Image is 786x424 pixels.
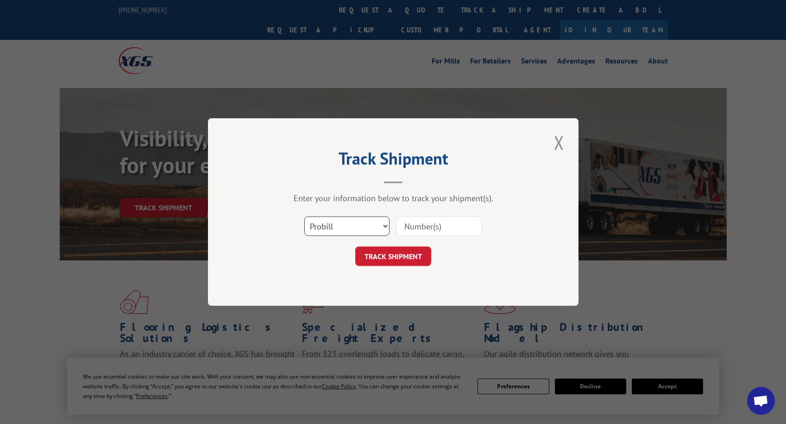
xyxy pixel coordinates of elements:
[254,193,532,203] div: Enter your information below to track your shipment(s).
[747,387,775,415] a: Open chat
[254,152,532,170] h2: Track Shipment
[396,216,482,236] input: Number(s)
[551,130,567,155] button: Close modal
[355,247,431,266] button: TRACK SHIPMENT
